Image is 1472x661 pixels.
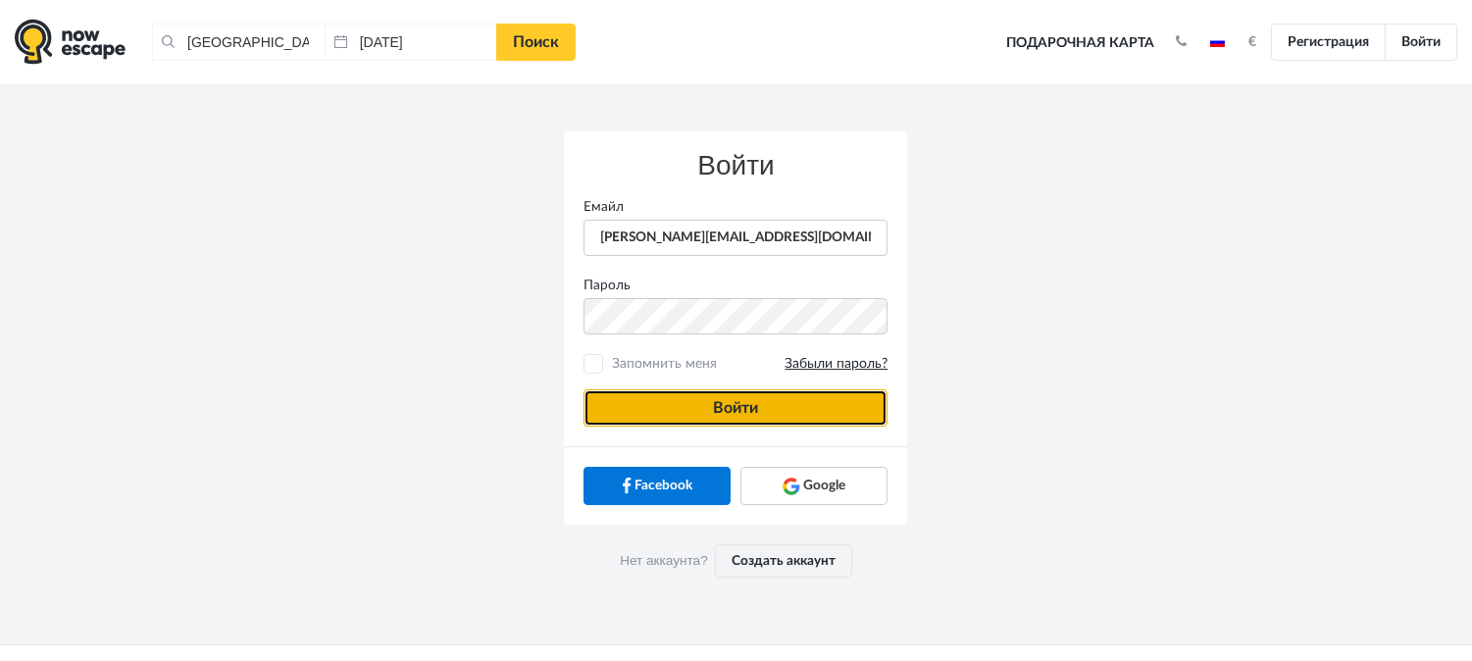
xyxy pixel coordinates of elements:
[325,24,497,61] input: Дата
[584,467,731,504] a: Facebook
[587,358,600,371] input: Запомнить меняЗабыли пароль?
[584,151,888,181] h3: Войти
[1271,24,1386,61] a: Регистрация
[1385,24,1457,61] a: Войти
[634,476,692,495] span: Facebook
[584,389,888,427] button: Войти
[152,24,325,61] input: Город или название квеста
[715,544,852,578] a: Создать аккаунт
[496,24,576,61] a: Поиск
[607,354,888,374] span: Запомнить меня
[564,525,907,597] div: Нет аккаунта?
[569,197,902,217] label: Емайл
[740,467,888,504] a: Google
[803,476,845,495] span: Google
[1210,37,1225,47] img: ru.jpg
[999,22,1161,65] a: Подарочная карта
[1249,35,1257,49] strong: €
[15,19,126,65] img: logo
[785,355,888,374] a: Забыли пароль?
[569,276,902,295] label: Пароль
[1240,32,1267,52] button: €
